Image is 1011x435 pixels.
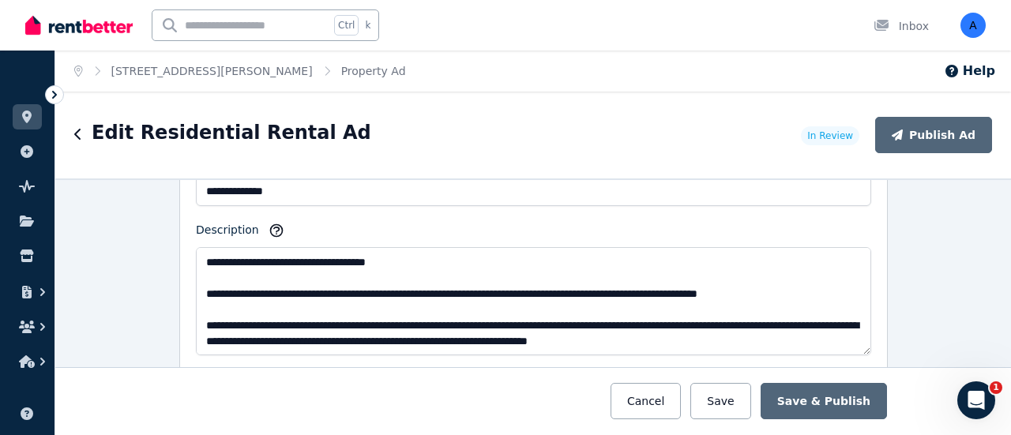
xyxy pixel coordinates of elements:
[957,381,995,419] iframe: Intercom live chat
[196,222,259,244] label: Description
[611,383,681,419] button: Cancel
[944,62,995,81] button: Help
[690,383,750,419] button: Save
[874,18,929,34] div: Inbox
[55,51,425,92] nav: Breadcrumb
[960,13,986,38] img: anhtanfamily@gmail.com
[92,120,371,145] h1: Edit Residential Rental Ad
[25,13,133,37] img: RentBetter
[875,117,992,153] button: Publish Ad
[111,65,313,77] a: [STREET_ADDRESS][PERSON_NAME]
[807,129,853,142] span: In Review
[365,19,370,32] span: k
[341,65,406,77] a: Property Ad
[990,381,1002,394] span: 1
[761,383,887,419] button: Save & Publish
[334,15,359,36] span: Ctrl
